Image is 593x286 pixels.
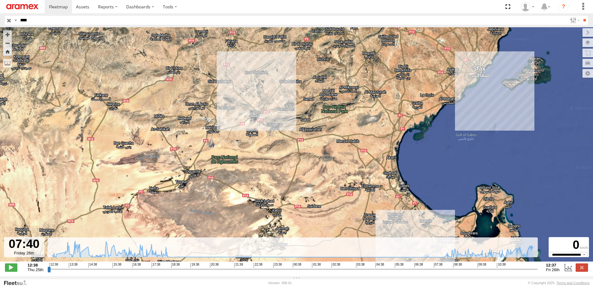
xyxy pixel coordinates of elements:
span: 16:38 [132,263,141,268]
span: 02:38 [332,263,340,268]
a: Terms and Conditions [557,281,590,285]
label: Play/Stop [5,263,17,271]
span: 05:38 [395,263,404,268]
span: 10:38 [497,263,506,268]
label: Map Settings [582,69,593,78]
span: 18:38 [171,263,180,268]
button: Zoom in [3,30,12,39]
span: 14:38 [88,263,97,268]
span: 23:38 [273,263,282,268]
div: 0 [550,238,588,252]
label: Close [576,263,588,271]
label: Search Query [13,16,18,25]
strong: 12:37 [546,263,560,267]
span: 12:38 [49,263,58,268]
span: 15:38 [113,263,121,268]
span: 21:38 [234,263,243,268]
div: Nejah Benkhalifa [519,2,537,11]
span: 19:38 [190,263,199,268]
span: 22:38 [254,263,262,268]
img: aramex-logo.svg [6,4,38,9]
label: Search Filter Options [568,16,581,25]
button: Zoom Home [3,47,12,56]
div: Version: 308.01 [268,281,292,285]
span: 07:38 [434,263,443,268]
i: ? [559,2,568,12]
button: Zoom out [3,39,12,47]
span: Thu 25th Sep 2025 [28,267,43,272]
span: 03:38 [356,263,365,268]
span: 00:38 [293,263,301,268]
span: 08:38 [453,263,462,268]
span: 13:38 [69,263,78,268]
span: 01:38 [312,263,321,268]
span: Fri 26th Sep 2025 [546,267,560,272]
label: Measure [3,59,12,67]
span: 09:38 [478,263,486,268]
span: 06:38 [414,263,423,268]
span: 04:38 [375,263,384,268]
a: Visit our Website [3,280,32,286]
div: © Copyright 2025 - [528,281,590,285]
span: 20:38 [210,263,219,268]
strong: 12:38 [28,263,43,267]
span: 17:38 [152,263,160,268]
